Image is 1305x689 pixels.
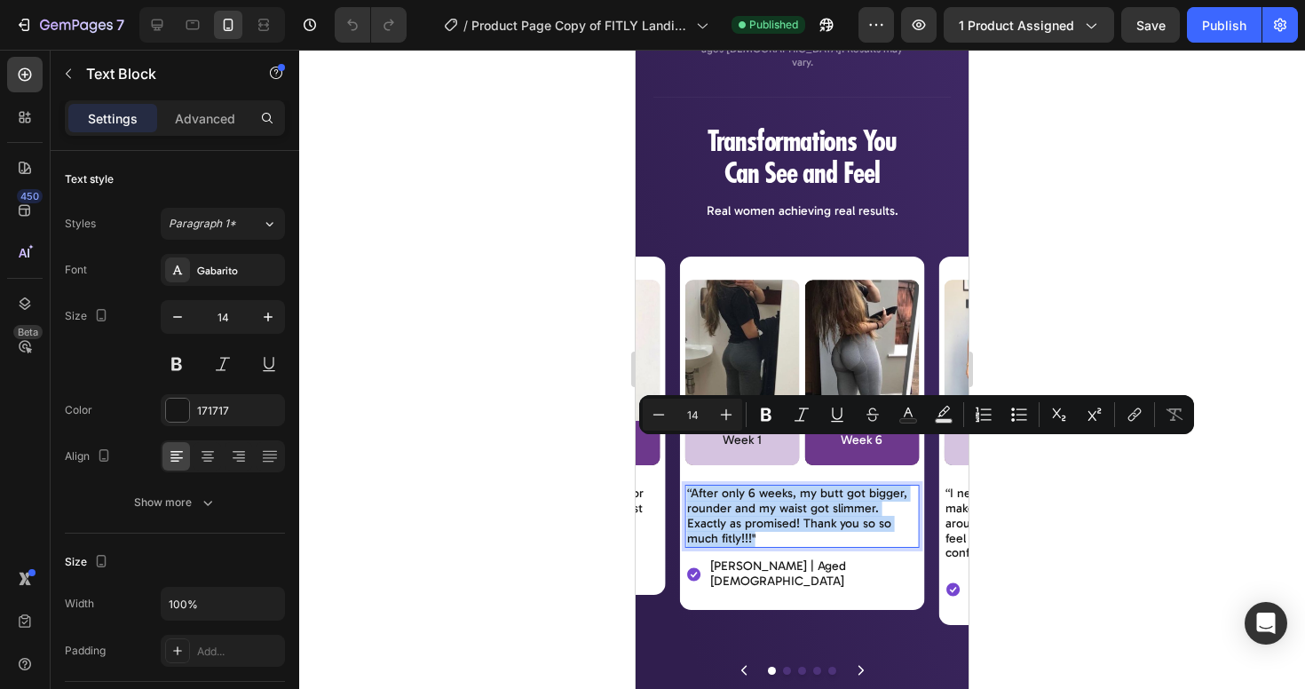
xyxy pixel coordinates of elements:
span: Paragraph 1* [169,216,236,232]
div: Open Intercom Messenger [1245,602,1287,645]
div: Align [65,445,115,469]
button: Dot [193,617,201,625]
span: Save [1136,18,1166,33]
p: Advanced [175,109,235,128]
button: Publish [1187,7,1261,43]
button: 7 [7,7,132,43]
span: 1 product assigned [959,16,1074,35]
button: Carousel Next Arrow [211,606,240,635]
div: Show more [134,494,217,511]
div: Padding [65,643,106,659]
button: Dot [162,617,170,625]
button: Show more [65,487,285,519]
div: Text style [65,171,114,187]
div: Publish [1202,16,1246,35]
p: “I never thought 10 minutes a day could make such a difference. I lost a ton of fat around the wa... [310,437,541,511]
input: Auto [162,588,284,620]
div: Gabarito [197,263,281,279]
iframe: Design area [636,50,969,689]
span: Published [749,17,798,33]
span: / [463,16,468,35]
div: Add... [197,644,281,660]
div: Size [65,305,112,329]
button: 1 product assigned [944,7,1114,43]
div: Width [65,596,94,612]
div: Beta [13,325,43,339]
div: Editor contextual toolbar [639,395,1194,434]
span: Product Page Copy of FITLY Landing Page aster 120 AOV [471,16,689,35]
p: Settings [88,109,138,128]
div: Styles [65,216,96,232]
div: Font [65,262,87,278]
div: Color [65,402,92,418]
button: Dot [147,617,155,625]
div: Background Image [308,230,423,416]
p: 7 [116,14,124,36]
h2: Week 1 [308,382,423,400]
button: Save [1121,7,1180,43]
div: 171717 [197,403,281,419]
div: Undo/Redo [335,7,407,43]
p: Text Block [86,63,237,84]
button: Dot [178,617,186,625]
button: Paragraph 1* [161,208,285,240]
div: 450 [17,189,43,203]
div: Size [65,550,112,574]
button: Dot [132,617,140,625]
